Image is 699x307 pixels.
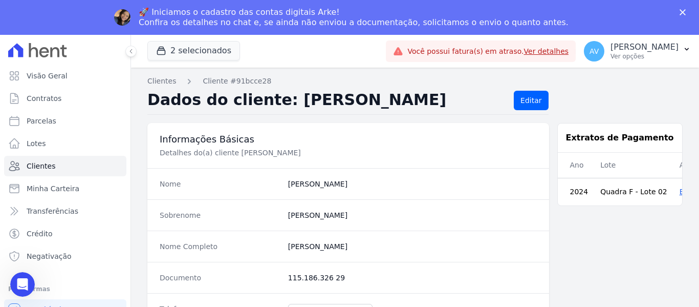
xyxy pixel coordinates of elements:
[566,132,674,144] h1: Extratos de Pagamento
[558,178,595,206] td: 2024
[27,206,78,216] span: Transferências
[160,273,280,283] dt: Documento
[147,76,176,87] a: Clientes
[27,93,61,104] span: Contratos
[4,178,126,199] a: Minha Carteira
[4,88,126,109] a: Contratos
[680,9,690,15] div: Fechar
[160,133,537,146] h3: Informações Básicas
[114,9,130,26] img: Profile image for Adriane
[4,156,126,176] a: Clientes
[610,52,679,60] p: Ver opções
[4,246,126,267] a: Negativação
[524,47,569,55] a: Ver detalhes
[147,41,240,60] button: 2 selecionados
[407,46,569,57] span: Você possui fatura(s) em atraso.
[203,76,271,87] a: Cliente #91bcce28
[288,210,537,220] dd: [PERSON_NAME]
[27,229,53,239] span: Crédito
[610,42,679,52] p: [PERSON_NAME]
[8,283,122,295] div: Plataformas
[27,251,72,261] span: Negativação
[27,71,68,81] span: Visão Geral
[160,179,280,189] dt: Nome
[27,183,79,194] span: Minha Carteira
[160,148,504,158] p: Detalhes do(a) cliente [PERSON_NAME]
[147,76,683,87] nav: Breadcrumb
[10,272,35,297] iframe: Intercom live chat
[139,7,569,28] div: 🚀 Iniciamos o cadastro das contas digitais Arke! Confira os detalhes no chat e, se ainda não envi...
[4,133,126,154] a: Lotes
[27,116,56,126] span: Parcelas
[589,48,599,55] span: AV
[160,210,280,220] dt: Sobrenome
[576,37,699,66] button: AV [PERSON_NAME] Ver opções
[288,273,537,283] dd: 115.186.326 29
[4,111,126,131] a: Parcelas
[594,153,673,178] th: Lote
[4,66,126,86] a: Visão Geral
[27,161,55,171] span: Clientes
[514,91,548,110] a: Editar
[160,241,280,252] dt: Nome Completo
[4,223,126,244] a: Crédito
[147,91,506,110] h2: Dados do cliente: [PERSON_NAME]
[4,201,126,221] a: Transferências
[288,179,537,189] dd: [PERSON_NAME]
[27,138,46,149] span: Lotes
[288,241,537,252] dd: [PERSON_NAME]
[558,153,595,178] th: Ano
[594,178,673,206] td: Quadra F - Lote 02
